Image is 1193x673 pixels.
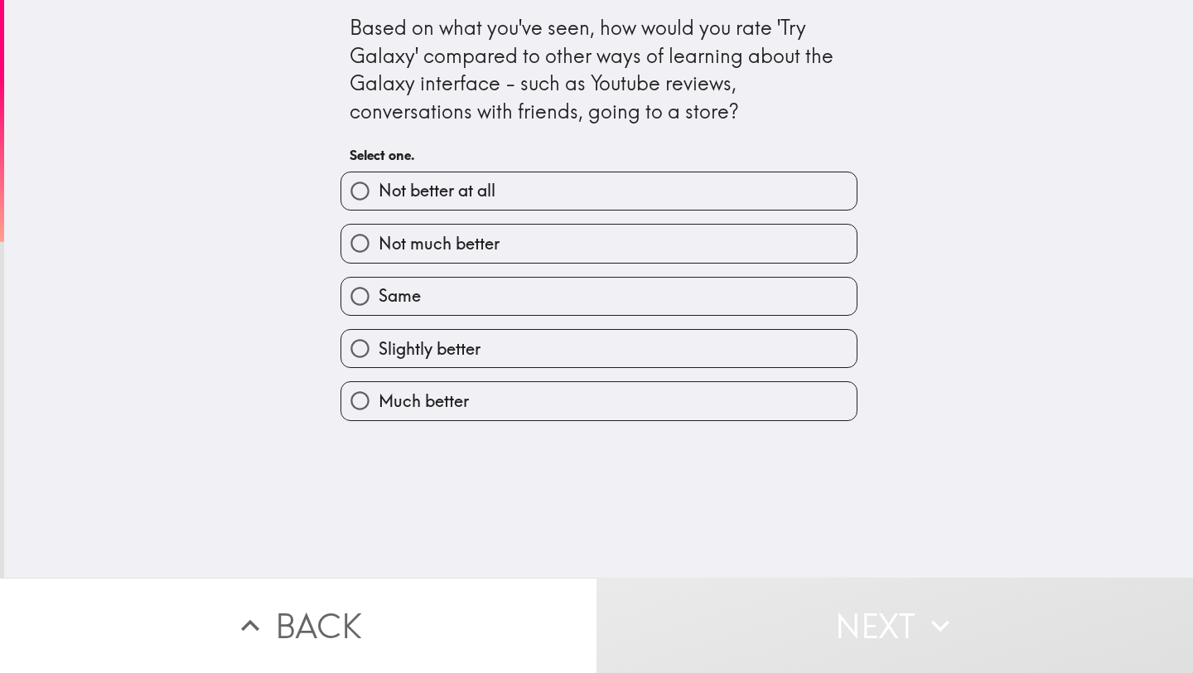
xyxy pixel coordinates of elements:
[341,382,857,419] button: Much better
[596,578,1193,673] button: Next
[350,14,848,125] div: Based on what you've seen, how would you rate 'Try Galaxy' compared to other ways of learning abo...
[341,330,857,367] button: Slightly better
[341,172,857,210] button: Not better at all
[341,278,857,315] button: Same
[350,146,848,164] h6: Select one.
[379,232,500,255] span: Not much better
[379,284,421,307] span: Same
[379,390,469,413] span: Much better
[379,179,495,202] span: Not better at all
[341,225,857,262] button: Not much better
[379,337,481,361] span: Slightly better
